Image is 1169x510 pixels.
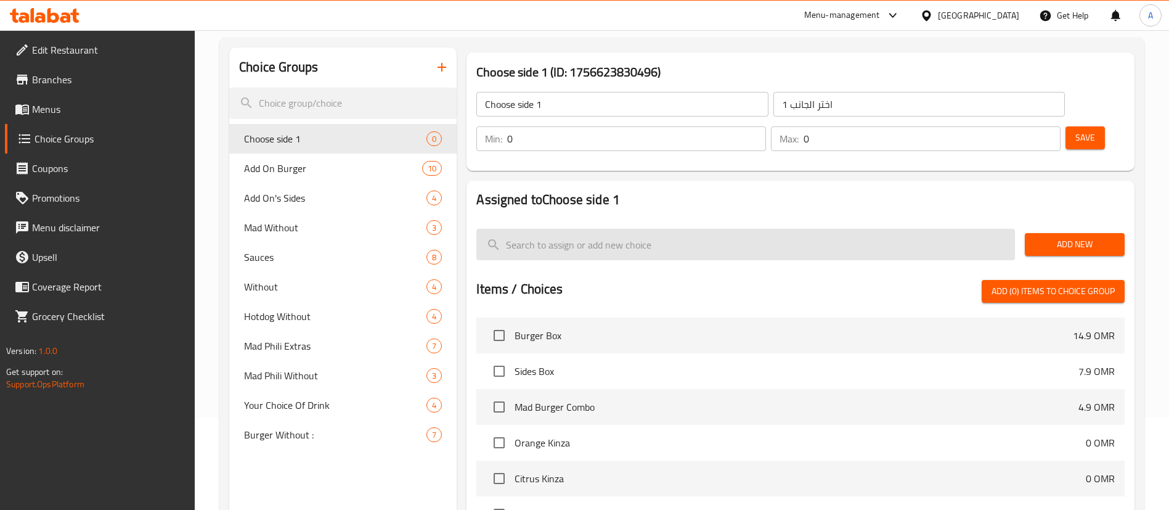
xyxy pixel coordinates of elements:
[6,376,84,392] a: Support.OpsPlatform
[229,88,457,119] input: search
[426,398,442,413] div: Choices
[427,340,441,352] span: 7
[1025,233,1125,256] button: Add New
[427,311,441,323] span: 4
[5,302,195,331] a: Grocery Checklist
[5,65,195,94] a: Branches
[239,58,318,76] h2: Choice Groups
[229,390,457,420] div: Your Choice Of Drink4
[229,124,457,154] div: Choose side 10
[515,471,1086,486] span: Citrus Kinza
[1065,126,1105,149] button: Save
[229,272,457,302] div: Without4
[426,368,442,383] div: Choices
[982,280,1125,303] button: Add (0) items to choice group
[244,131,426,146] span: Choose side 1
[229,331,457,361] div: Mad Phili Extras7
[426,220,442,235] div: Choices
[422,161,442,176] div: Choices
[515,435,1086,450] span: Orange Kinza
[486,358,512,384] span: Select choice
[32,43,185,57] span: Edit Restaurant
[427,192,441,204] span: 4
[1075,130,1095,146] span: Save
[244,250,426,265] span: Sauces
[426,427,442,442] div: Choices
[5,272,195,302] a: Coverage Report
[38,343,57,359] span: 1.0.0
[486,430,512,456] span: Select choice
[486,323,512,348] span: Select choice
[1148,9,1153,22] span: A
[426,279,442,294] div: Choices
[426,339,442,353] div: Choices
[515,400,1078,414] span: Mad Burger Combo
[427,133,441,145] span: 0
[5,183,195,213] a: Promotions
[427,429,441,441] span: 7
[423,163,441,175] span: 10
[426,191,442,205] div: Choices
[427,281,441,293] span: 4
[229,154,457,183] div: Add On Burger10
[476,229,1015,260] input: search
[6,364,63,380] span: Get support on:
[32,309,185,324] span: Grocery Checklist
[1078,364,1115,379] p: 7.9 OMR
[427,252,441,263] span: 8
[427,222,441,234] span: 3
[1086,471,1115,486] p: 0 OMR
[229,183,457,213] div: Add On's Sides4
[426,309,442,324] div: Choices
[1078,400,1115,414] p: 4.9 OMR
[229,361,457,390] div: Mad Phili Without3
[515,364,1078,379] span: Sides Box
[32,72,185,87] span: Branches
[486,394,512,420] span: Select choice
[229,302,457,331] div: Hotdog Without4
[5,124,195,154] a: Choice Groups
[244,398,426,413] span: Your Choice Of Drink
[244,279,426,294] span: Without
[804,8,880,23] div: Menu-management
[5,154,195,183] a: Coupons
[244,368,426,383] span: Mad Phili Without
[426,250,442,265] div: Choices
[244,309,426,324] span: Hotdog Without
[32,250,185,265] span: Upsell
[32,191,185,205] span: Promotions
[1073,328,1115,343] p: 14.9 OMR
[229,242,457,272] div: Sauces8
[32,279,185,294] span: Coverage Report
[5,242,195,272] a: Upsell
[476,62,1125,82] h3: Choose side 1 (ID: 1756623830496)
[1035,237,1115,252] span: Add New
[32,161,185,176] span: Coupons
[780,131,799,146] p: Max:
[1086,435,1115,450] p: 0 OMR
[6,343,36,359] span: Version:
[5,213,195,242] a: Menu disclaimer
[32,220,185,235] span: Menu disclaimer
[229,213,457,242] div: Mad Without3
[244,220,426,235] span: Mad Without
[32,102,185,117] span: Menus
[5,94,195,124] a: Menus
[476,280,563,298] h2: Items / Choices
[938,9,1019,22] div: [GEOGRAPHIC_DATA]
[244,339,426,353] span: Mad Phili Extras
[35,131,185,146] span: Choice Groups
[485,131,502,146] p: Min:
[244,427,426,442] span: Burger Without :
[486,466,512,491] span: Select choice
[427,400,441,411] span: 4
[476,191,1125,209] h2: Assigned to Choose side 1
[244,161,422,176] span: Add On Burger
[5,35,195,65] a: Edit Restaurant
[427,370,441,382] span: 3
[992,284,1115,299] span: Add (0) items to choice group
[244,191,426,205] span: Add On's Sides
[229,420,457,450] div: Burger Without :7
[515,328,1073,343] span: Burger Box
